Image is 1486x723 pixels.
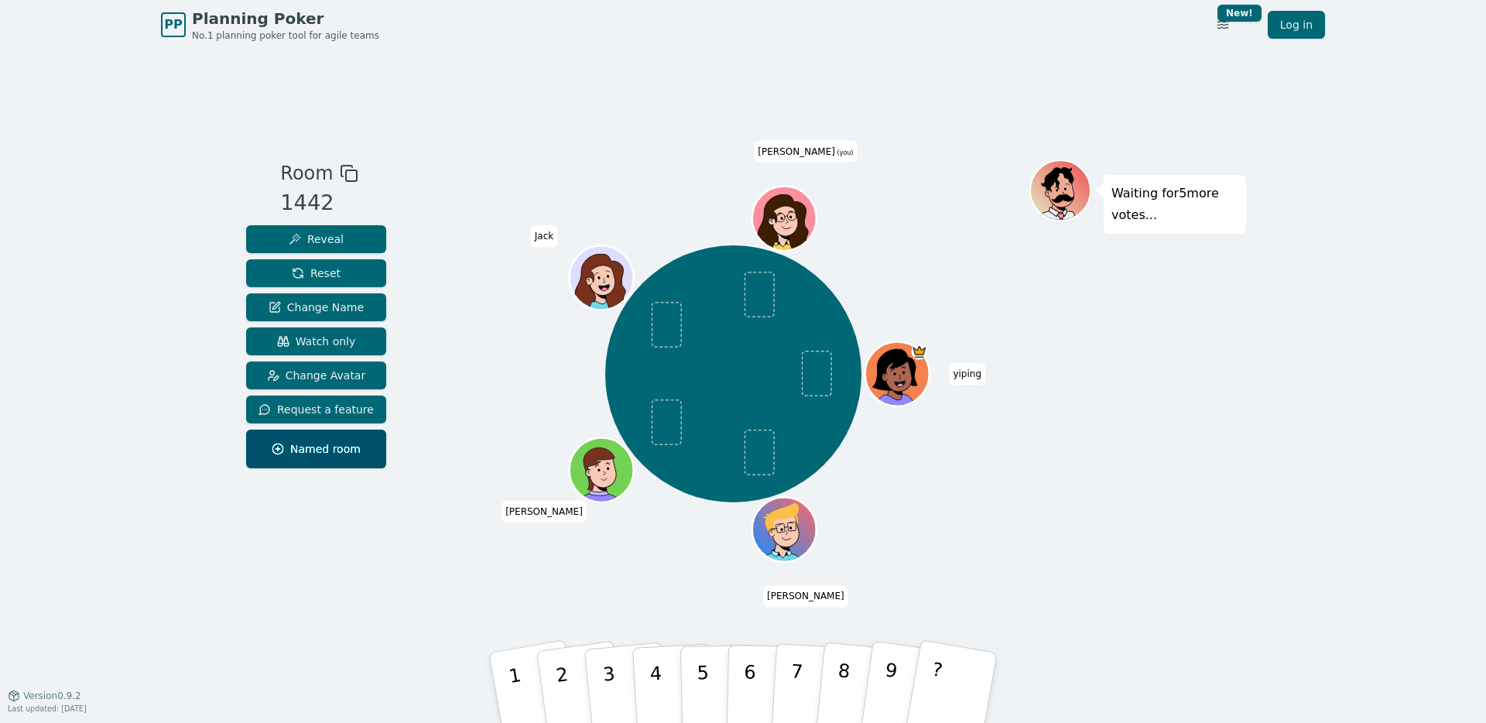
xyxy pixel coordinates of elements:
span: Version 0.9.2 [23,690,81,702]
span: Last updated: [DATE] [8,704,87,713]
span: PP [164,15,182,34]
span: Change Name [269,300,364,315]
button: Change Name [246,293,386,321]
span: Click to change your name [531,225,557,247]
button: Watch only [246,327,386,355]
span: yiping is the host [911,344,927,360]
span: Reveal [289,231,344,247]
span: Click to change your name [502,500,587,522]
a: Log in [1268,11,1325,39]
button: Change Avatar [246,361,386,389]
p: Waiting for 5 more votes... [1111,183,1238,226]
span: Click to change your name [763,585,848,607]
span: Planning Poker [192,8,379,29]
span: Reset [292,266,341,281]
button: Version0.9.2 [8,690,81,702]
span: Watch only [277,334,356,349]
button: New! [1209,11,1237,39]
div: 1442 [280,187,358,219]
span: Named room [272,441,361,457]
span: Request a feature [259,402,374,417]
button: Named room [246,430,386,468]
span: No.1 planning poker tool for agile teams [192,29,379,42]
a: PPPlanning PokerNo.1 planning poker tool for agile teams [161,8,379,42]
button: Reveal [246,225,386,253]
span: (you) [835,149,854,156]
button: Click to change your avatar [754,188,814,248]
button: Request a feature [246,396,386,423]
div: New! [1217,5,1262,22]
span: Click to change your name [754,140,857,162]
span: Room [280,159,333,187]
span: Change Avatar [267,368,366,383]
span: Click to change your name [949,363,985,385]
button: Reset [246,259,386,287]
